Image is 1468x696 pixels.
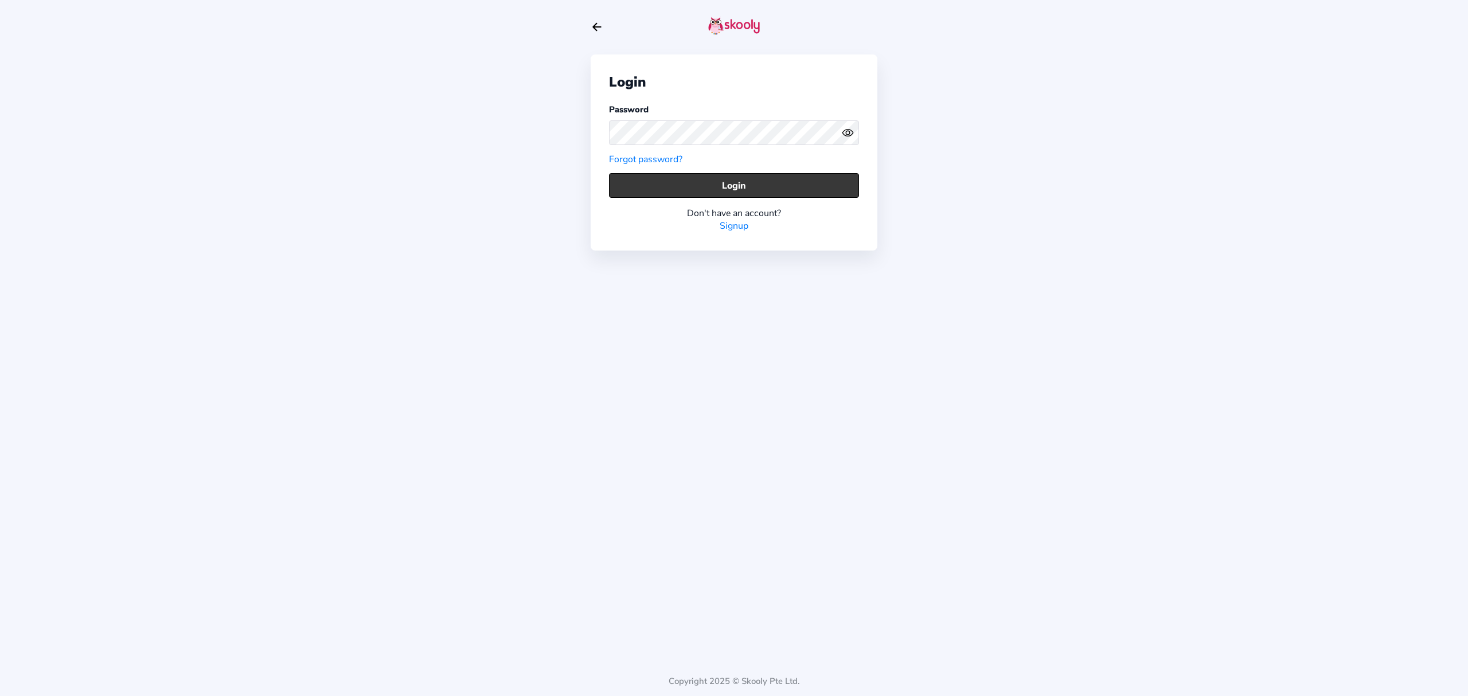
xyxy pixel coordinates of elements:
[609,153,682,166] a: Forgot password?
[591,21,603,33] button: arrow back outline
[609,173,859,198] button: Login
[708,17,760,35] img: skooly-logo.png
[609,104,649,115] label: Password
[842,127,859,139] button: eye outlineeye off outline
[842,127,854,139] ion-icon: eye outline
[720,220,748,232] a: Signup
[609,73,859,91] div: Login
[609,207,859,220] div: Don't have an account?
